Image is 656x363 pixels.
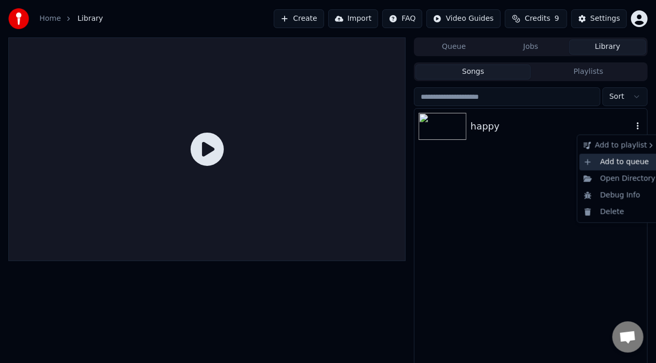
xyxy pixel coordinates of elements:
[555,14,559,24] span: 9
[416,64,531,80] button: Songs
[426,9,500,28] button: Video Guides
[525,14,550,24] span: Credits
[591,14,620,24] div: Settings
[492,40,569,55] button: Jobs
[471,119,633,134] div: happy
[8,8,29,29] img: youka
[274,9,324,28] button: Create
[571,9,627,28] button: Settings
[612,321,644,353] div: Open chat
[505,9,567,28] button: Credits9
[531,64,646,80] button: Playlists
[39,14,61,24] a: Home
[39,14,103,24] nav: breadcrumb
[77,14,103,24] span: Library
[382,9,422,28] button: FAQ
[328,9,378,28] button: Import
[416,40,492,55] button: Queue
[609,92,624,102] span: Sort
[569,40,646,55] button: Library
